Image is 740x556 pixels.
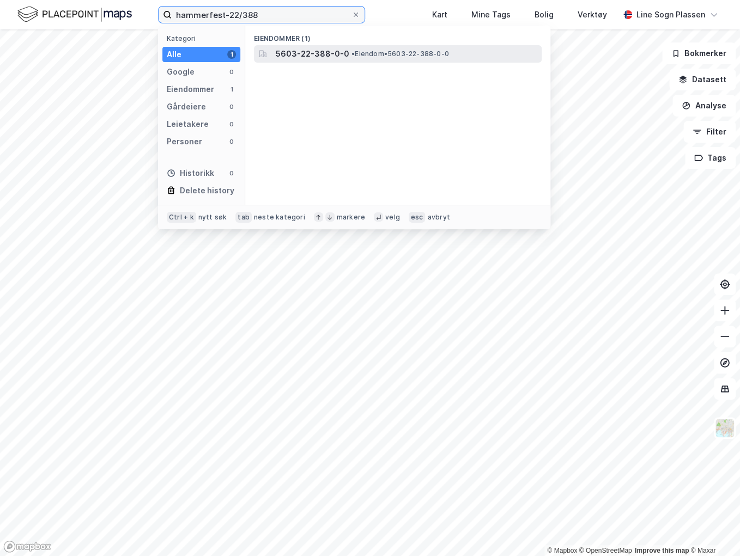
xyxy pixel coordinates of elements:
div: Verktøy [578,8,607,21]
div: Eiendommer [167,83,214,96]
div: Gårdeiere [167,100,206,113]
img: Z [714,418,735,438]
button: Analyse [672,95,736,117]
a: Mapbox [547,547,577,554]
div: Line Sogn Plassen [636,8,705,21]
div: 1 [227,85,236,94]
img: logo.f888ab2527a4732fd821a326f86c7f29.svg [17,5,132,24]
div: Delete history [180,184,234,197]
input: Søk på adresse, matrikkel, gårdeiere, leietakere eller personer [172,7,351,23]
div: nytt søk [198,213,227,222]
button: Tags [685,147,736,169]
div: avbryt [427,213,450,222]
button: Bokmerker [662,42,736,64]
button: Datasett [669,69,736,90]
div: 0 [227,137,236,146]
div: Personer [167,135,202,148]
span: • [351,50,355,58]
div: 0 [227,68,236,76]
div: 0 [227,120,236,129]
div: Historikk [167,167,214,180]
iframe: Chat Widget [686,504,740,556]
div: 1 [227,50,236,59]
div: Leietakere [167,118,209,131]
button: Filter [683,121,736,143]
span: 5603-22-388-0-0 [276,47,349,60]
div: tab [235,212,252,223]
div: Kategori [167,34,240,42]
div: 0 [227,169,236,178]
div: velg [385,213,400,222]
a: OpenStreetMap [579,547,632,554]
div: Ctrl + k [167,212,196,223]
div: neste kategori [254,213,305,222]
a: Mapbox homepage [3,540,51,553]
div: Alle [167,48,181,61]
div: markere [337,213,365,222]
div: Bolig [535,8,554,21]
div: esc [409,212,426,223]
div: 0 [227,102,236,111]
div: Kart [432,8,447,21]
div: Google [167,65,195,78]
div: Eiendommer (1) [245,26,550,45]
a: Improve this map [635,547,689,554]
div: Kontrollprogram for chat [686,504,740,556]
div: Mine Tags [471,8,511,21]
span: Eiendom • 5603-22-388-0-0 [351,50,449,58]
